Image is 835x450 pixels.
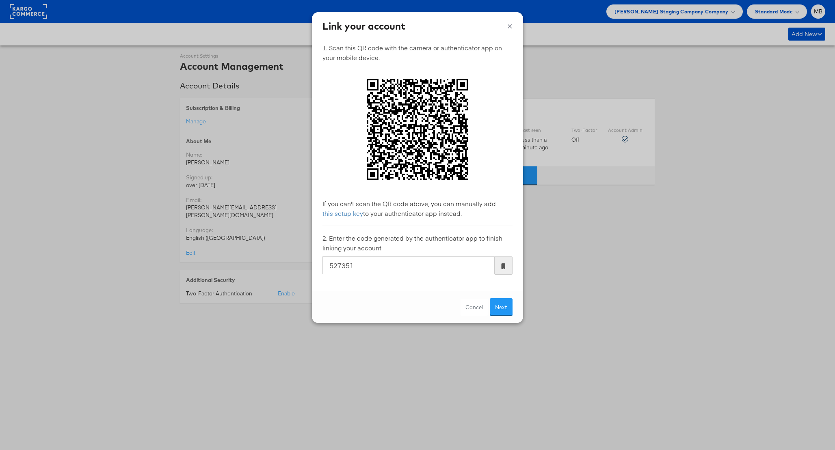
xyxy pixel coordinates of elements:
button: Next [490,298,513,317]
input: Enter the code [322,256,495,274]
h4: Link your account [322,19,513,33]
p: If you can't scan the QR code above, you can manually add to your authenticator app instead. [322,199,513,218]
button: × [507,19,513,31]
button: Cancel [461,299,488,316]
button: this setup key [322,209,363,218]
p: 2. Enter the code generated by the authenticator app to finish linking your account [322,233,513,253]
p: 1. Scan this QR code with the camera or authenticator app on your mobile device. [322,43,513,62]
